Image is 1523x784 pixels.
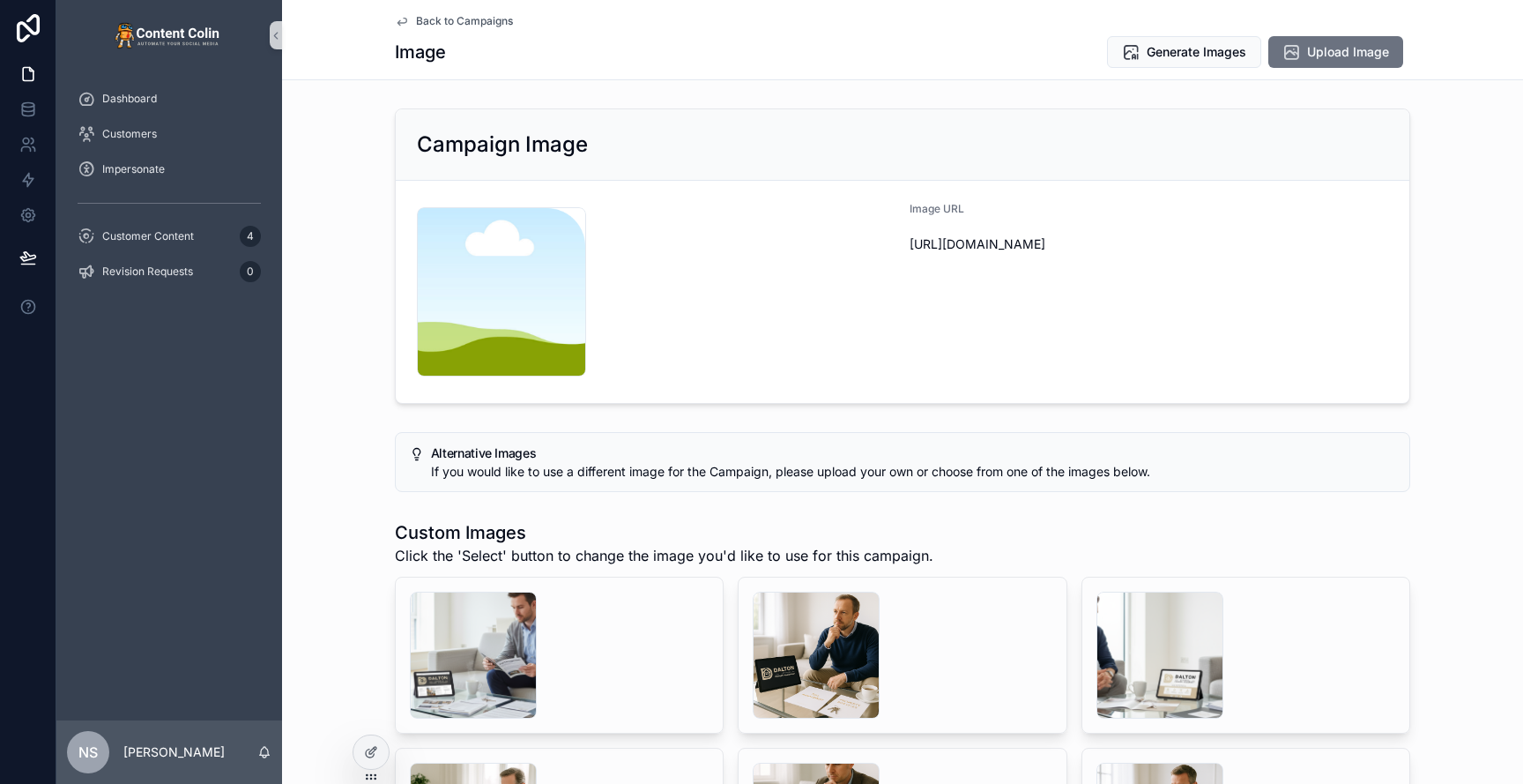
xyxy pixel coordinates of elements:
[1147,43,1246,61] span: Generate Images
[1107,36,1261,68] button: Generate Images
[102,229,194,243] span: Customer Content
[910,202,964,215] span: Image URL
[102,127,157,141] span: Customers
[240,226,261,247] div: 4
[67,256,271,287] a: Revision Requests0
[67,83,271,115] a: Dashboard
[395,520,933,545] h1: Custom Images
[102,92,157,106] span: Dashboard
[102,162,165,176] span: Impersonate
[395,14,513,28] a: Back to Campaigns
[431,464,1150,479] span: If you would like to use a different image for the Campaign, please upload your own or choose fro...
[395,545,933,566] span: Click the 'Select' button to change the image you'd like to use for this campaign.
[240,261,261,282] div: 0
[123,743,225,761] p: [PERSON_NAME]
[67,153,271,185] a: Impersonate
[416,14,513,28] span: Back to Campaigns
[78,742,98,763] span: NS
[431,447,1395,459] h5: Alternative Images
[395,40,446,64] h1: Image
[1268,36,1403,68] button: Upload Image
[67,118,271,150] a: Customers
[910,235,1388,253] span: [URL][DOMAIN_NAME]
[115,21,224,49] img: App logo
[56,71,282,310] div: scrollable content
[417,131,588,159] h2: Campaign Image
[102,265,193,279] span: Revision Requests
[67,220,271,252] a: Customer Content4
[1307,43,1389,61] span: Upload Image
[431,463,1395,481] div: If you would like to use a different image for the Campaign, please upload your own or choose fro...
